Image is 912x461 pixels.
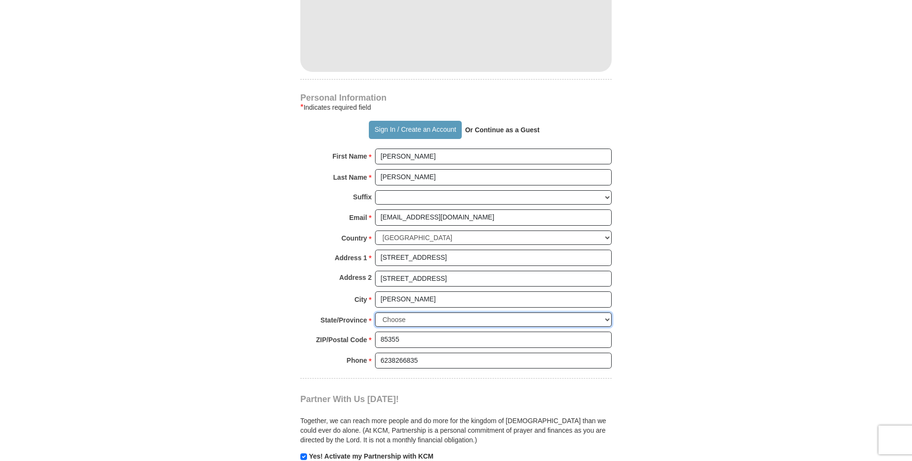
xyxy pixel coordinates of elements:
h4: Personal Information [300,94,612,102]
button: Sign In / Create an Account [369,121,461,139]
strong: Yes! Activate my Partnership with KCM [309,452,433,460]
div: Indicates required field [300,102,612,113]
strong: Phone [347,354,367,367]
strong: Address 2 [339,271,372,284]
p: Together, we can reach more people and do more for the kingdom of [DEMOGRAPHIC_DATA] than we coul... [300,416,612,445]
strong: First Name [332,150,367,163]
strong: City [354,293,367,306]
strong: Address 1 [335,251,367,265]
strong: Suffix [353,190,372,204]
strong: ZIP/Postal Code [316,333,367,346]
strong: Country [342,231,367,245]
span: Partner With Us [DATE]! [300,394,399,404]
strong: Or Continue as a Guest [465,126,540,134]
strong: Email [349,211,367,224]
strong: Last Name [333,171,367,184]
strong: State/Province [320,313,367,327]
